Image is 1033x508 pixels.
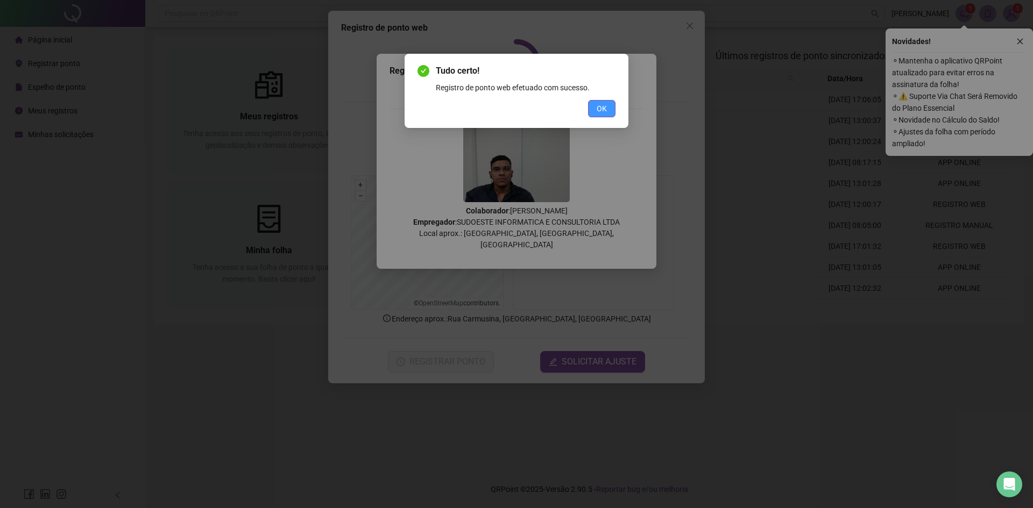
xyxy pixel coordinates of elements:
div: Registro de ponto web efetuado com sucesso. [436,82,615,94]
span: check-circle [418,65,429,77]
span: Tudo certo! [436,65,615,77]
button: OK [588,100,615,117]
span: OK [597,103,607,115]
div: Open Intercom Messenger [996,471,1022,497]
